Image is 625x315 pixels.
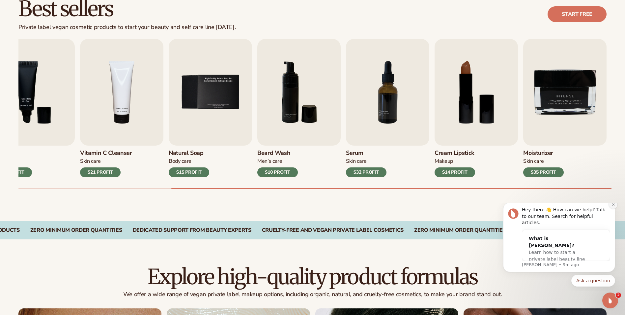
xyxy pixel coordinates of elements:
div: Skin Care [346,158,386,165]
button: Quick reply: Ask a question [78,72,122,84]
a: 8 / 9 [435,39,518,177]
a: 9 / 9 [523,39,607,177]
div: Quick reply options [10,72,122,84]
a: 4 / 9 [80,39,163,177]
div: Makeup [435,158,475,165]
div: $15 PROFIT [169,167,209,177]
div: ZERO MINIMUM ORDER QUANTITIES [30,227,122,233]
img: Profile image for Lee [15,5,25,16]
iframe: Intercom live chat [602,293,618,308]
div: $14 PROFIT [435,167,475,177]
div: $21 PROFIT [80,167,121,177]
iframe: Intercom notifications message [493,203,625,291]
div: Message content [29,4,117,58]
span: Learn how to start a private label beauty line with [PERSON_NAME] [36,47,92,66]
div: What is [PERSON_NAME]?Learn how to start a private label beauty line with [PERSON_NAME] [29,27,103,72]
div: $32 PROFIT [346,167,386,177]
a: 7 / 9 [346,39,429,177]
a: Start free [548,6,607,22]
div: Skin Care [80,158,132,165]
a: 5 / 9 [169,39,252,177]
h2: Explore high-quality product formulas [18,266,607,288]
div: Hey there 👋 How can we help? Talk to our team. Search for helpful articles. [29,4,117,23]
h3: Beard Wash [257,150,298,157]
h3: Serum [346,150,386,157]
span: 2 [616,293,621,298]
h3: Cream Lipstick [435,150,475,157]
div: What is [PERSON_NAME]? [36,32,97,46]
div: DEDICATED SUPPORT FROM BEAUTY EXPERTS [133,227,251,233]
a: 6 / 9 [257,39,341,177]
div: Cruelty-Free and vegan private label cosmetics [262,227,404,233]
p: Message from Lee, sent 9m ago [29,59,117,65]
div: Body Care [169,158,209,165]
div: $10 PROFIT [257,167,298,177]
h3: Vitamin C Cleanser [80,150,132,157]
div: Private label vegan cosmetic products to start your beauty and self care line [DATE]. [18,24,236,31]
div: $35 PROFIT [523,167,564,177]
h3: Moisturizer [523,150,564,157]
h3: Natural Soap [169,150,209,157]
p: We offer a wide range of vegan private label makeup options, including organic, natural, and crue... [18,291,607,298]
div: Men’s Care [257,158,298,165]
div: Skin Care [523,158,564,165]
div: Zero Minimum Order QuantitieS [414,227,506,233]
